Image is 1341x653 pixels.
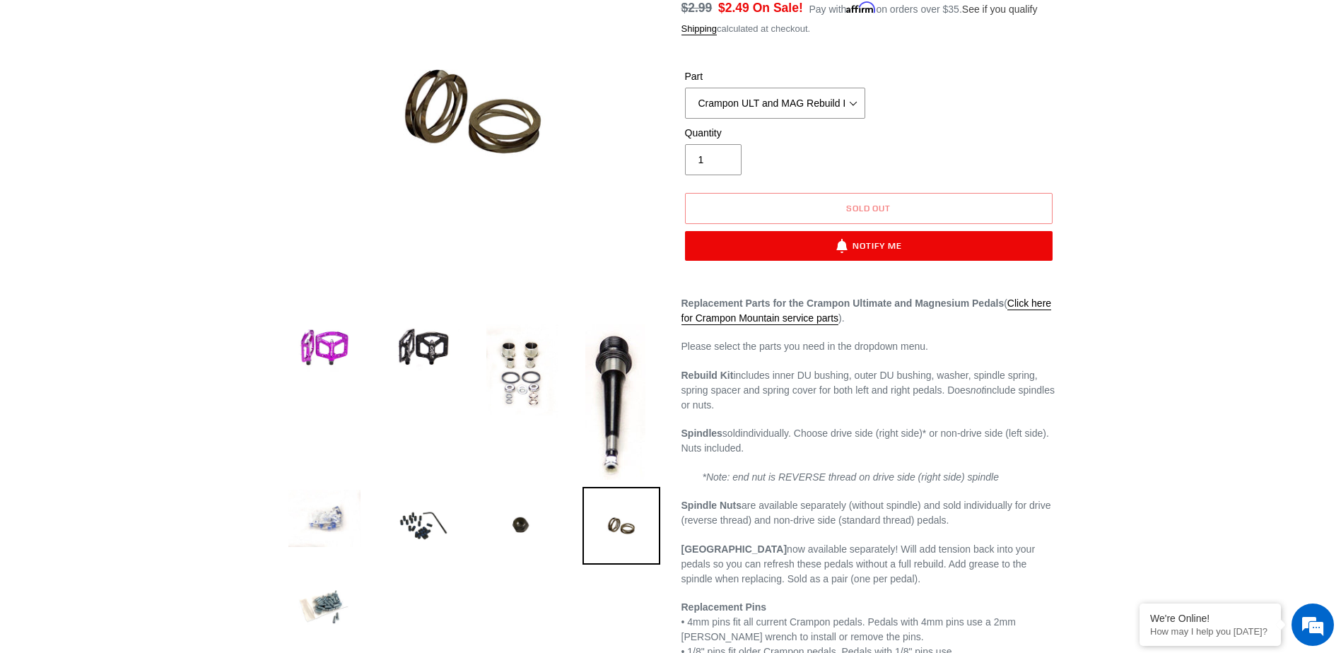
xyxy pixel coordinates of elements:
[45,71,81,106] img: d_696896380_company_1647369064580_696896380
[82,178,195,321] span: We're online!
[681,23,718,35] a: Shipping
[385,322,462,375] img: Load image into Gallery viewer, Canfield Bikes Crampon ULT and MAG Pedal Service Parts
[582,487,660,565] img: Load image into Gallery viewer, Canfield Bikes Crampon ULT and MAG Pedal Service Parts
[7,386,269,435] textarea: Type your message and hit 'Enter'
[681,500,742,511] strong: Spindle Nuts
[681,498,1056,528] p: are available separately (without spindle) and sold individually for drive (reverse thread) and n...
[681,426,1056,456] p: individually. Choose drive side (right side)* or non-drive side (left side). Nuts included.
[962,4,1038,15] a: See if you qualify - Learn more about Affirm Financing (opens in modal)
[232,7,266,41] div: Minimize live chat window
[685,193,1053,224] button: Sold out
[95,79,259,98] div: Chat with us now
[582,322,648,483] img: Load image into Gallery viewer, Canfield Bikes Crampon ULT and MAG Pedal Service Parts
[681,428,722,439] strong: Spindles
[846,203,891,213] span: Sold out
[1150,613,1270,624] div: We're Online!
[1150,626,1270,637] p: How may I help you today?
[681,298,1052,325] a: Click here for Crampon Mountain service parts
[685,126,865,141] label: Quantity
[681,601,767,613] strong: Replacement Pins
[681,543,787,555] strong: [GEOGRAPHIC_DATA]
[484,487,561,560] img: Load image into Gallery viewer, Canfield Bikes Crampon ULT and MAG Pedal Service Parts
[722,428,741,439] span: sold
[286,487,363,550] img: Load image into Gallery viewer, Canfield Bikes Crampon ULT and MAG Pedal Service Parts
[685,69,865,84] label: Part
[681,22,1056,36] div: calculated at checkout.
[385,487,462,565] img: Load image into Gallery viewer, Canfield Bikes Crampon ULT and MAG Pedal Service Parts
[718,1,749,15] span: $2.49
[484,322,561,423] img: Load image into Gallery viewer, Canfield Bikes Crampon ULT and MAG Pedal Service Parts
[685,231,1053,261] button: Notify Me
[846,1,876,13] span: Affirm
[681,370,734,381] strong: Rebuild Kit
[681,339,1056,354] p: Please select the parts you need in the dropdown menu.
[971,384,984,396] em: not
[286,322,363,375] img: Load image into Gallery viewer, Canfield Bikes Crampon ULT and MAG Pedal Service Parts
[681,298,1005,309] strong: Replacement Parts for the Crampon Ultimate and Magnesium Pedals
[681,296,1056,326] p: ( ).
[681,1,713,15] s: $2.99
[703,471,999,483] em: *Note: end nut is REVERSE thread on drive side (right side) spindle
[16,78,37,99] div: Navigation go back
[681,368,1056,413] p: includes inner DU bushing, outer DU bushing, washer, spindle spring, spring spacer and spring cov...
[286,569,363,647] img: Load image into Gallery viewer, Canfield Bikes Crampon ULT and MAG Pedal Service Parts
[681,542,1056,587] p: now available separately! Will add tension back into your pedals so you can refresh these pedals ...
